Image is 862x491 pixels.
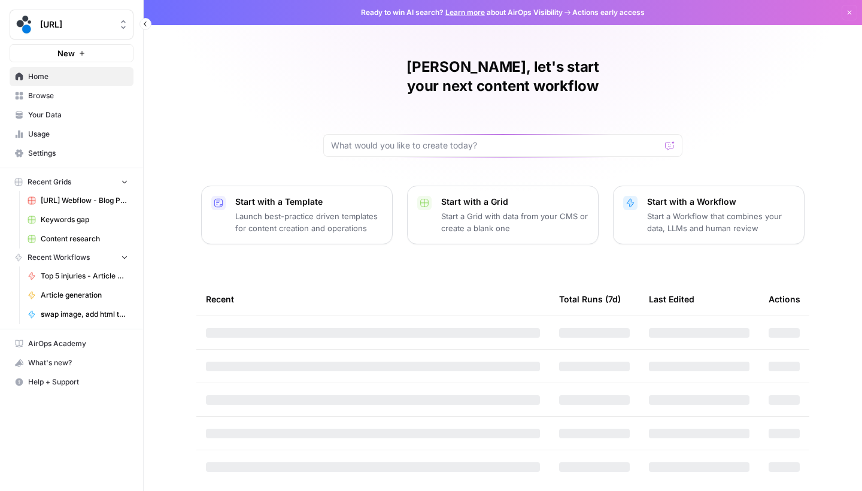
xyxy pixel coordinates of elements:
[10,372,133,392] button: Help + Support
[10,353,133,372] button: What's new?
[41,195,128,206] span: [URL] Webflow - Blog Posts Refresh
[28,148,128,159] span: Settings
[28,338,128,349] span: AirOps Academy
[206,283,540,316] div: Recent
[441,210,588,234] p: Start a Grid with data from your CMS or create a blank one
[572,7,645,18] span: Actions early access
[28,110,128,120] span: Your Data
[647,210,794,234] p: Start a Workflow that combines your data, LLMs and human review
[445,8,485,17] a: Learn more
[22,210,133,229] a: Keywords gap
[41,214,128,225] span: Keywords gap
[10,67,133,86] a: Home
[201,186,393,244] button: Start with a TemplateLaunch best-practice driven templates for content creation and operations
[41,234,128,244] span: Content research
[10,86,133,105] a: Browse
[28,177,71,187] span: Recent Grids
[22,191,133,210] a: [URL] Webflow - Blog Posts Refresh
[57,47,75,59] span: New
[10,44,133,62] button: New
[441,196,588,208] p: Start with a Grid
[22,286,133,305] a: Article generation
[28,90,128,101] span: Browse
[647,196,794,208] p: Start with a Workflow
[769,283,800,316] div: Actions
[14,14,35,35] img: spot.ai Logo
[22,229,133,248] a: Content research
[323,57,682,96] h1: [PERSON_NAME], let's start your next content workflow
[10,10,133,40] button: Workspace: spot.ai
[10,105,133,125] a: Your Data
[28,252,90,263] span: Recent Workflows
[28,377,128,387] span: Help + Support
[10,125,133,144] a: Usage
[331,140,660,151] input: What would you like to create today?
[235,210,383,234] p: Launch best-practice driven templates for content creation and operations
[41,271,128,281] span: Top 5 injuries - Article Generation
[22,305,133,324] a: swap image, add html table to post body
[10,248,133,266] button: Recent Workflows
[28,129,128,140] span: Usage
[28,71,128,82] span: Home
[41,290,128,301] span: Article generation
[559,283,621,316] div: Total Runs (7d)
[235,196,383,208] p: Start with a Template
[10,173,133,191] button: Recent Grids
[41,309,128,320] span: swap image, add html table to post body
[10,354,133,372] div: What's new?
[613,186,805,244] button: Start with a WorkflowStart a Workflow that combines your data, LLMs and human review
[407,186,599,244] button: Start with a GridStart a Grid with data from your CMS or create a blank one
[40,19,113,31] span: [URL]
[10,144,133,163] a: Settings
[22,266,133,286] a: Top 5 injuries - Article Generation
[361,7,563,18] span: Ready to win AI search? about AirOps Visibility
[649,283,694,316] div: Last Edited
[10,334,133,353] a: AirOps Academy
